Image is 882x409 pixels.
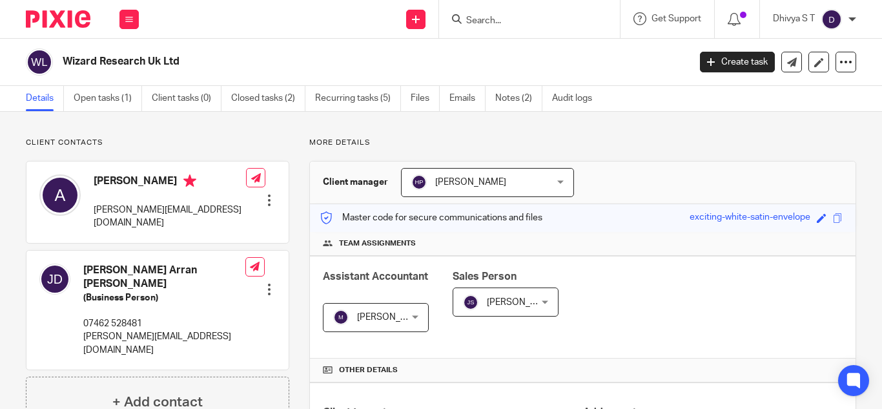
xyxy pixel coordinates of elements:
[94,204,246,230] p: [PERSON_NAME][EMAIL_ADDRESS][DOMAIN_NAME]
[26,138,289,148] p: Client contacts
[94,174,246,191] h4: [PERSON_NAME]
[339,238,416,249] span: Team assignments
[821,9,842,30] img: svg%3E
[231,86,305,111] a: Closed tasks (2)
[357,313,428,322] span: [PERSON_NAME]
[411,174,427,190] img: svg%3E
[83,317,245,330] p: 07462 528481
[411,86,440,111] a: Files
[323,176,388,189] h3: Client manager
[552,86,602,111] a: Audit logs
[773,12,815,25] p: Dhivya S T
[320,211,542,224] p: Master code for secure communications and files
[83,330,245,357] p: [PERSON_NAME][EMAIL_ADDRESS][DOMAIN_NAME]
[315,86,401,111] a: Recurring tasks (5)
[26,10,90,28] img: Pixie
[309,138,856,148] p: More details
[323,271,428,282] span: Assistant Accountant
[495,86,542,111] a: Notes (2)
[651,14,701,23] span: Get Support
[83,264,245,291] h4: [PERSON_NAME] Arran [PERSON_NAME]
[83,291,245,304] h5: (Business Person)
[26,48,53,76] img: svg%3E
[39,174,81,216] img: svg%3E
[26,86,64,111] a: Details
[339,365,398,375] span: Other details
[152,86,221,111] a: Client tasks (0)
[465,16,581,27] input: Search
[74,86,142,111] a: Open tasks (1)
[487,298,558,307] span: [PERSON_NAME]
[333,309,349,325] img: svg%3E
[690,211,810,225] div: exciting-white-satin-envelope
[63,55,557,68] h2: Wizard Research Uk Ltd
[453,271,517,282] span: Sales Person
[700,52,775,72] a: Create task
[39,264,70,295] img: svg%3E
[449,86,486,111] a: Emails
[463,295,478,310] img: svg%3E
[183,174,196,187] i: Primary
[435,178,506,187] span: [PERSON_NAME]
